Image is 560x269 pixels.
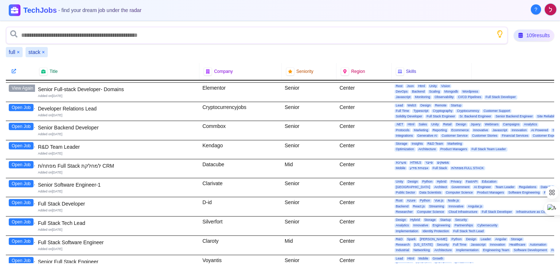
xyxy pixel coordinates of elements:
[337,217,391,235] div: Center
[394,142,409,146] span: Storage
[471,134,499,138] span: Customer Stories
[424,161,434,165] span: סייבר
[351,69,365,74] span: Region
[421,180,434,184] span: Python
[406,180,419,184] span: Design
[394,191,417,195] span: Public Sector
[500,134,530,138] span: Financial Services
[38,239,197,246] div: Full Stack Software Engineer
[430,122,440,126] span: Unity
[502,122,521,126] span: Campaigns
[431,257,445,261] span: Growth
[464,180,479,184] span: FastAPI
[433,95,455,99] span: Observability
[423,218,437,222] span: Storage
[508,243,527,247] span: Healthcare
[38,189,197,194] div: Added on [DATE]
[413,243,434,247] span: [US_STATE]
[472,128,490,132] span: Innovative
[421,229,450,233] span: Identity Protection
[440,84,451,88] span: Vision
[435,243,450,247] span: Security
[545,4,556,15] img: User avatar
[428,90,442,94] span: Scaling
[413,95,432,99] span: Monitoring
[409,218,421,222] span: Hybrid
[410,142,424,146] span: Insights
[38,170,197,175] div: Added on [DATE]
[394,257,405,261] span: Lead
[446,199,460,203] span: Node.js
[447,210,479,214] span: Cloud Infrastructure
[412,248,431,252] span: Networking
[9,218,34,226] button: Open Job
[530,128,550,132] span: AI Powered
[446,142,463,146] span: Marketing
[534,6,537,13] span: ?
[199,102,282,121] div: Cryptocurrencyjobs
[412,128,430,132] span: Marketing
[455,248,480,252] span: Implementation
[394,243,412,247] span: Research
[483,122,500,126] span: Webinars
[337,159,391,178] div: Center
[9,142,34,149] button: Open Job
[515,210,550,214] span: Infrastructure as Code
[458,114,493,118] span: Sr. Backend Engineer
[394,229,420,233] span: Implementation
[412,223,430,227] span: Innovative
[394,122,405,126] span: .NET
[417,147,437,151] span: Architecture
[28,48,40,56] span: stack
[408,166,430,170] span: אבטחת מידע
[489,243,507,247] span: Innovation
[38,124,197,131] div: Senior Backend Developer
[426,142,444,146] span: R&D Team
[517,185,538,189] span: Regulations
[512,248,548,252] span: Software Development
[282,197,337,216] div: Senior
[472,185,493,189] span: AI Engineer
[454,262,474,266] span: Dashboards
[337,102,391,121] div: Center
[409,161,423,165] span: HTML5
[38,162,197,169] div: מפתח/ת Full Stack למחלקת CRM
[491,128,509,132] span: Javascript
[415,262,432,266] span: Marketing
[199,178,282,197] div: Clarivate
[450,128,470,132] span: Ecommerce
[416,134,439,138] span: Generative AI
[494,185,516,189] span: Team Leader
[431,223,452,227] span: Engineering
[464,237,478,241] span: Design
[394,95,412,99] span: Javascript
[282,102,337,121] div: Senior
[452,229,485,233] span: Full Stack Tech Lead
[38,151,197,156] div: Added on [DATE]
[9,180,34,187] button: Open Job
[394,237,404,241] span: R&D
[394,104,405,108] span: Lead
[480,210,513,214] span: Full Stack Developer
[417,122,429,126] span: Sales
[531,4,541,15] button: About Techjobs
[443,90,460,94] span: Mongodb
[442,122,453,126] span: Retail
[416,210,446,214] span: Computer Science
[394,90,409,94] span: DevOps
[282,236,337,255] div: Mid
[450,237,463,241] span: Python
[199,236,282,255] div: Claroty
[9,199,34,206] button: Open Job
[466,204,484,208] span: Angular.js
[337,178,391,197] div: Center
[417,84,427,88] span: Html
[394,185,432,189] span: [GEOGRAPHIC_DATA]
[514,30,554,41] div: 109 results
[425,114,456,118] span: Full Stack Engineer
[494,237,508,241] span: Angular
[406,69,416,74] span: Skills
[394,128,411,132] span: Protocols
[440,134,469,138] span: Customer Service
[394,218,408,222] span: Design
